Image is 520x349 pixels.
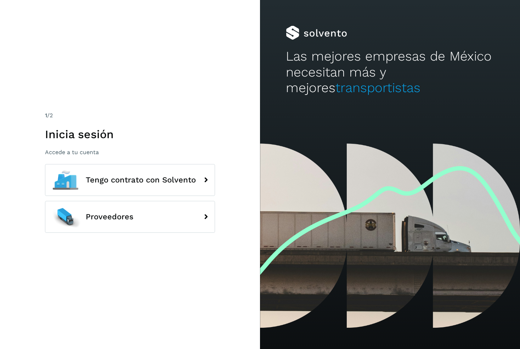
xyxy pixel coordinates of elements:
[286,49,494,96] h2: Las mejores empresas de México necesitan más y mejores
[45,164,215,196] button: Tengo contrato con Solvento
[45,112,47,119] span: 1
[45,201,215,233] button: Proveedores
[86,213,134,221] span: Proveedores
[45,128,215,141] h1: Inicia sesión
[45,111,215,120] div: /2
[86,176,196,184] span: Tengo contrato con Solvento
[335,80,420,95] span: transportistas
[45,149,215,156] p: Accede a tu cuenta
